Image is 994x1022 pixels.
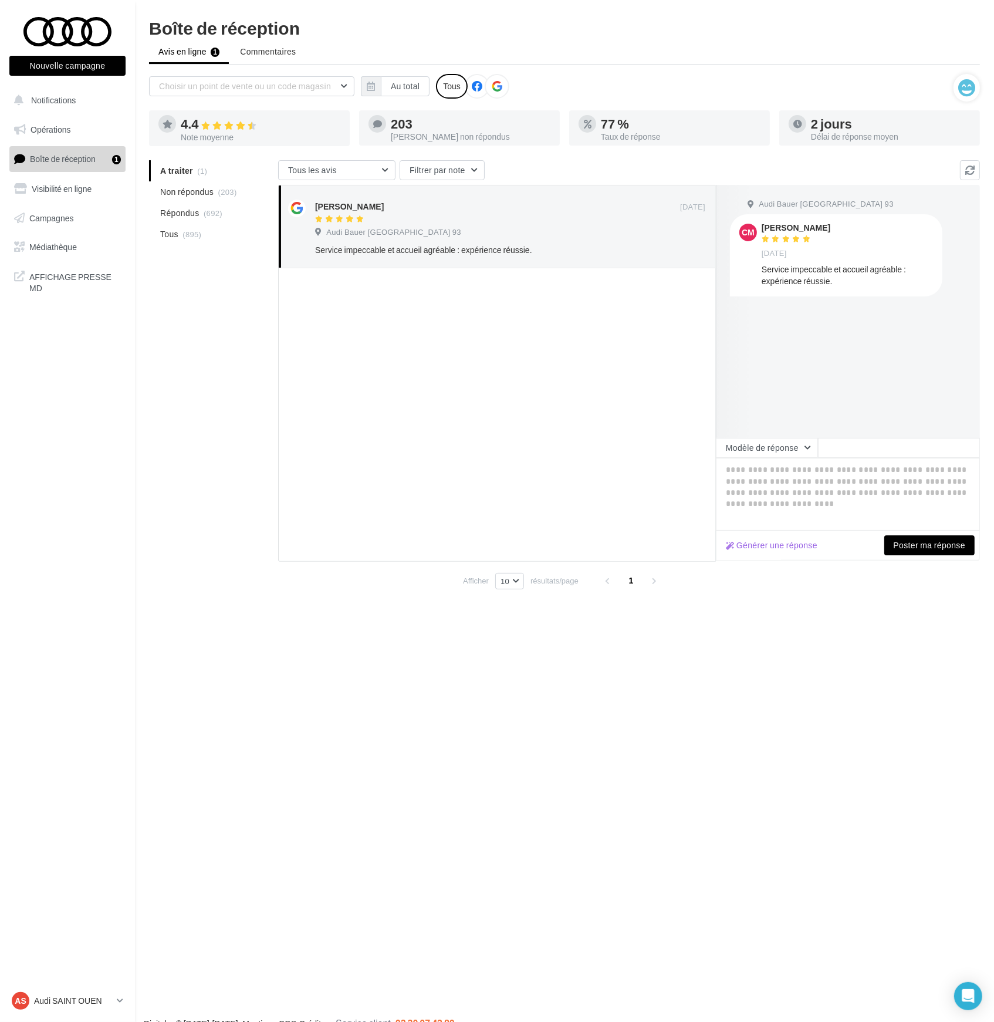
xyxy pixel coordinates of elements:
[361,76,430,96] button: Au total
[680,202,705,213] span: [DATE]
[204,208,222,218] span: (692)
[7,117,128,142] a: Opérations
[811,117,971,130] div: 2 jours
[884,535,975,555] button: Poster ma réponse
[218,187,237,197] span: (203)
[400,160,485,180] button: Filtrer par note
[29,213,74,222] span: Campagnes
[381,76,430,96] button: Au total
[149,19,980,36] div: Boîte de réception
[601,117,760,130] div: 77 %
[326,227,461,238] span: Audi Bauer [GEOGRAPHIC_DATA] 93
[7,88,123,113] button: Notifications
[160,186,214,198] span: Non répondus
[31,124,70,134] span: Opérations
[9,990,126,1012] a: AS Audi SAINT OUEN
[463,575,489,586] span: Afficher
[112,155,121,164] div: 1
[29,269,121,294] span: AFFICHAGE PRESSE MD
[436,74,468,99] div: Tous
[240,46,296,58] span: Commentaires
[34,995,112,1007] p: Audi SAINT OUEN
[7,206,128,231] a: Campagnes
[181,117,340,131] div: 4.4
[315,201,384,213] div: [PERSON_NAME]
[31,95,76,105] span: Notifications
[762,264,933,287] div: Service impeccable et accueil agréable : expérience réussie.
[9,56,126,76] button: Nouvelle campagne
[32,184,92,194] span: Visibilité en ligne
[954,982,982,1010] div: Open Intercom Messenger
[288,165,337,175] span: Tous les avis
[601,133,760,141] div: Taux de réponse
[495,573,524,589] button: 10
[759,199,894,210] span: Audi Bauer [GEOGRAPHIC_DATA] 93
[721,538,822,552] button: Générer une réponse
[7,235,128,259] a: Médiathèque
[762,248,787,259] span: [DATE]
[7,177,128,201] a: Visibilité en ligne
[622,571,641,590] span: 1
[391,117,550,130] div: 203
[530,575,579,586] span: résultats/page
[30,154,96,164] span: Boîte de réception
[159,81,331,91] span: Choisir un point de vente ou un code magasin
[7,146,128,171] a: Boîte de réception1
[15,995,26,1007] span: AS
[811,133,971,141] div: Délai de réponse moyen
[7,264,128,299] a: AFFICHAGE PRESSE MD
[149,76,354,96] button: Choisir un point de vente ou un code magasin
[182,230,201,239] span: (895)
[762,224,830,232] div: [PERSON_NAME]
[181,133,340,141] div: Note moyenne
[391,133,550,141] div: [PERSON_NAME] non répondus
[29,242,77,252] span: Médiathèque
[278,160,395,180] button: Tous les avis
[716,438,818,458] button: Modèle de réponse
[742,227,755,238] span: CM
[160,228,178,240] span: Tous
[501,576,509,586] span: 10
[160,207,200,219] span: Répondus
[315,244,629,256] div: Service impeccable et accueil agréable : expérience réussie.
